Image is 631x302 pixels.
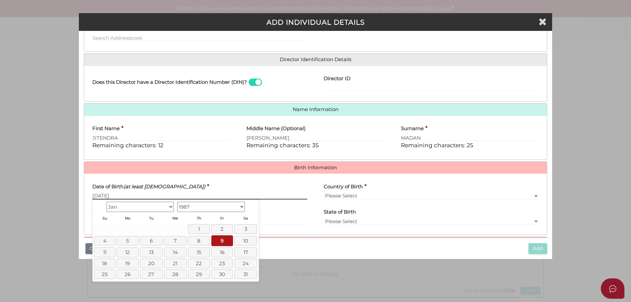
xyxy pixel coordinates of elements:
[92,184,205,190] h4: Date of Birth
[164,247,187,257] a: 14
[324,209,356,215] h4: State of Birth
[117,236,139,245] a: 5
[188,236,210,245] a: 8
[246,126,306,131] h4: Middle Name (Optional)
[85,243,107,254] button: Close
[117,259,139,268] a: 19
[94,201,105,212] a: Prev
[94,236,115,245] a: 4
[140,269,163,279] a: 27
[149,216,153,221] span: Tuesday
[246,142,319,149] span: Remaining characters: 35
[89,107,542,112] a: Name Information
[89,165,542,171] a: Birth Information
[140,236,163,245] a: 6
[164,236,187,245] a: 7
[234,269,257,279] a: 31
[401,126,424,131] h4: Surname
[211,247,233,257] a: 16
[164,259,187,268] a: 21
[188,224,210,234] a: 1
[94,269,115,279] a: 25
[172,216,178,221] span: Wednesday
[246,201,257,212] a: Next
[211,235,233,246] a: 9
[211,224,233,234] a: 2
[92,142,163,149] span: Remaining characters: 12
[92,192,307,199] input: dd/mm/yyyy
[401,142,473,149] span: Remaining characters: 25
[124,183,205,190] i: (at least [DEMOGRAPHIC_DATA])
[234,259,257,268] a: 24
[94,247,115,257] a: 11
[103,216,107,221] span: Sunday
[528,243,547,254] button: Add
[234,247,257,257] a: 17
[324,192,539,199] select: v
[601,278,624,299] button: Open asap
[188,259,210,268] a: 22
[188,247,210,257] a: 15
[324,184,363,190] h4: Country of Birth
[234,236,257,245] a: 10
[234,224,257,234] a: 3
[188,269,210,279] a: 29
[92,126,120,131] h4: First Name
[211,269,233,279] a: 30
[197,216,201,221] span: Thursday
[164,269,187,279] a: 28
[220,216,224,221] span: Friday
[125,216,130,221] span: Monday
[117,247,139,257] a: 12
[140,247,163,257] a: 13
[94,259,115,268] a: 18
[211,259,233,268] a: 23
[140,259,163,268] a: 20
[117,269,139,279] a: 26
[244,216,248,221] span: Saturday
